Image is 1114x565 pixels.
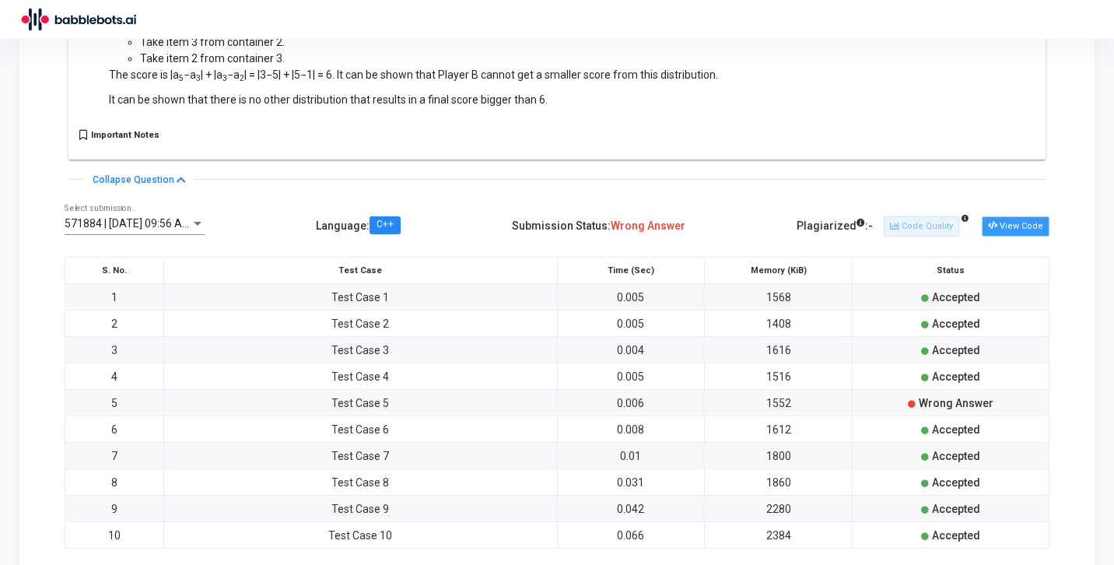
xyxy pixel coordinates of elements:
div: Submission Status: [512,213,685,239]
button: Code Quality [884,216,959,237]
td: 0.042 [557,496,705,522]
td: 7 [65,443,164,469]
span: Accepted [932,318,980,330]
td: Test Case 3 [163,337,557,363]
h5: Important Notes [91,130,159,140]
sub: 2 [240,73,244,83]
td: 6 [65,416,164,443]
td: 8 [65,469,164,496]
td: 0.005 [557,363,705,390]
div: C++ [377,220,394,230]
td: 5 [65,390,164,416]
td: Test Case 6 [163,416,557,443]
td: 0.004 [557,337,705,363]
span: Wrong Answer [611,219,685,232]
li: Take item 3 from container 2. [140,34,718,51]
td: 1616 [705,337,853,363]
img: logo [19,4,136,35]
td: 2280 [705,496,853,522]
td: Test Case 8 [163,469,557,496]
td: Test Case 9 [163,496,557,522]
div: Language : [316,213,401,239]
td: 1800 [705,443,853,469]
span: Accepted [932,503,980,515]
td: 0.006 [557,390,705,416]
td: 1408 [705,311,853,337]
div: Plagiarized : [797,213,873,239]
td: 1568 [705,284,853,311]
span: Accepted [932,344,980,356]
td: 1552 [705,390,853,416]
td: Test Case 10 [163,522,557,549]
th: Time (Sec) [557,258,705,284]
span: Accepted [932,370,980,383]
li: Take item 2 from container 3. [140,51,718,67]
td: 2 [65,311,164,337]
td: 0.005 [557,311,705,337]
td: 3 [65,337,164,363]
span: 571884 | [DATE] 09:56 AM IST (Best) [65,217,243,230]
sub: 3 [222,73,227,83]
span: Accepted [932,291,980,304]
td: 1612 [705,416,853,443]
sub: 5 [179,73,184,83]
td: 4 [65,363,164,390]
span: - [868,219,873,232]
button: Collapse Question [84,172,194,188]
td: Test Case 1 [163,284,557,311]
span: Accepted [932,450,980,462]
td: 0.066 [557,522,705,549]
td: 2384 [705,522,853,549]
span: Accepted [932,423,980,436]
span: Accepted [932,476,980,489]
td: 0.01 [557,443,705,469]
td: 9 [65,496,164,522]
th: Memory (KiB) [705,258,853,284]
td: 0.005 [557,284,705,311]
td: 1860 [705,469,853,496]
td: 1 [65,284,164,311]
th: Status [853,258,1049,284]
span: Accepted [932,529,980,542]
sub: 3 [196,73,201,83]
td: Test Case 7 [163,443,557,469]
td: 10 [65,522,164,549]
td: Test Case 4 [163,363,557,390]
td: Test Case 5 [163,390,557,416]
th: S. No. [65,258,164,284]
td: Test Case 2 [163,311,557,337]
th: Test Case [163,258,557,284]
td: 0.031 [557,469,705,496]
button: View Code [982,216,1049,237]
td: 1516 [705,363,853,390]
td: 0.008 [557,416,705,443]
p: The score is |a −a | + |a −a | = |3−5| + |5−1| = 6. It can be shown that Player B cannot get a sm... [109,67,718,83]
p: It can be shown that there is no other distribution that results in a final score bigger than 6. [109,92,718,108]
span: Wrong Answer [919,397,993,409]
